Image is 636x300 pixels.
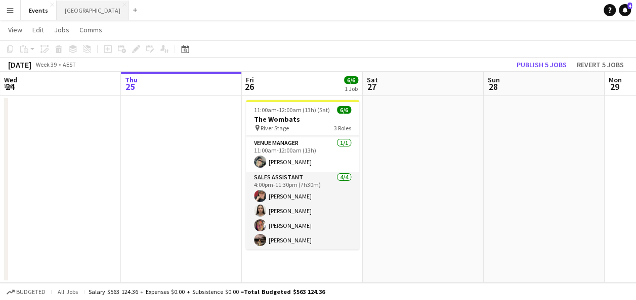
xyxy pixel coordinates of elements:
span: 3 Roles [334,124,351,132]
a: 4 [619,4,631,16]
a: Edit [28,23,48,36]
span: View [8,25,22,34]
span: 6/6 [344,76,358,84]
button: Publish 5 jobs [513,58,571,71]
span: River Stage [261,124,289,132]
span: 28 [486,81,500,92]
span: Total Budgeted $563 124.36 [244,288,325,295]
span: Comms [79,25,102,34]
button: Revert 5 jobs [573,58,628,71]
a: Comms [75,23,106,36]
span: 6/6 [337,106,351,114]
app-job-card: 11:00am-12:00am (13h) (Sat)6/6The Wombats River Stage3 RolesStock Manager1/111:00am-12:00am (13h)... [246,100,359,249]
a: Jobs [50,23,73,36]
span: Week 39 [33,61,59,68]
span: 29 [607,81,622,92]
span: 27 [365,81,378,92]
span: Sun [488,75,500,84]
div: Salary $563 124.36 + Expenses $0.00 + Subsistence $0.00 = [89,288,325,295]
span: Edit [32,25,44,34]
span: Wed [4,75,17,84]
span: 24 [3,81,17,92]
app-card-role: Venue Manager1/111:00am-12:00am (13h)[PERSON_NAME] [246,137,359,172]
div: AEST [63,61,76,68]
a: View [4,23,26,36]
button: Budgeted [5,286,47,297]
button: [GEOGRAPHIC_DATA] [57,1,129,20]
span: Sat [367,75,378,84]
span: Fri [246,75,254,84]
button: Events [21,1,57,20]
span: Budgeted [16,288,46,295]
span: Jobs [54,25,69,34]
div: [DATE] [8,60,31,70]
span: 11:00am-12:00am (13h) (Sat) [254,106,330,114]
span: All jobs [56,288,80,295]
span: Mon [609,75,622,84]
div: 1 Job [345,85,358,92]
span: 4 [627,3,632,9]
h3: The Wombats [246,115,359,124]
span: Thu [125,75,138,84]
span: 26 [244,81,254,92]
app-card-role: Sales Assistant4/44:00pm-11:30pm (7h30m)[PERSON_NAME][PERSON_NAME][PERSON_NAME][PERSON_NAME] [246,172,359,250]
span: 25 [123,81,138,92]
